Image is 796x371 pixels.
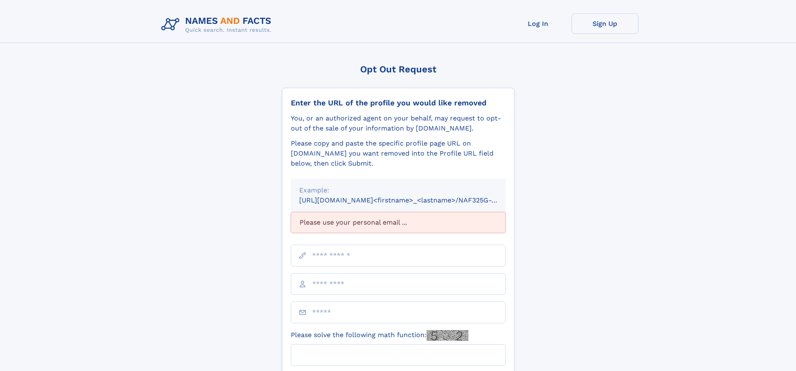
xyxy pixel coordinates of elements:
div: Opt Out Request [282,64,514,74]
div: Example: [299,185,497,195]
div: Please copy and paste the specific profile page URL on [DOMAIN_NAME] you want removed into the Pr... [291,138,506,169]
div: Enter the URL of the profile you would like removed [291,98,506,107]
img: Logo Names and Facts [158,13,278,36]
div: Please use your personal email ... [291,212,506,233]
a: Sign Up [572,13,638,34]
small: [URL][DOMAIN_NAME]<firstname>_<lastname>/NAF325G-xxxxxxxx [299,196,521,204]
div: You, or an authorized agent on your behalf, may request to opt-out of the sale of your informatio... [291,113,506,133]
a: Log In [505,13,572,34]
label: Please solve the following math function: [291,330,468,341]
